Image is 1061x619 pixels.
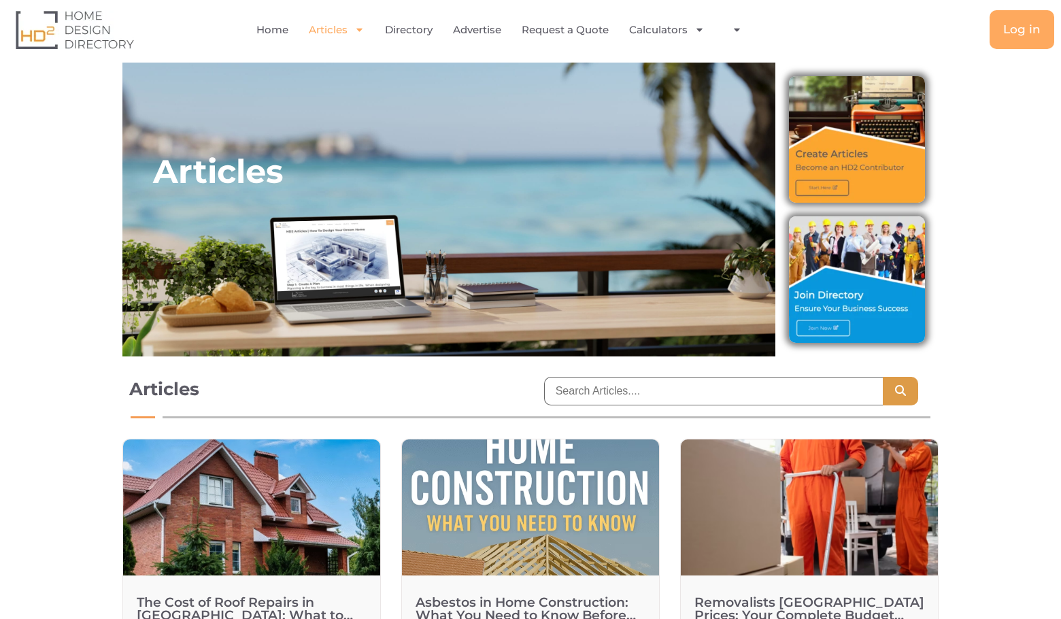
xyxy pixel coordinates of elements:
a: Calculators [629,14,705,46]
img: Join Directory [789,216,925,343]
img: Create Articles [789,76,925,203]
a: Advertise [453,14,501,46]
span: Log in [1003,24,1041,35]
input: Search Articles.... [544,377,883,405]
nav: Menu [216,14,792,46]
a: Log in [990,10,1054,49]
a: Home [256,14,288,46]
h1: Articles [129,377,517,401]
a: Articles [309,14,365,46]
h2: Articles [153,151,283,192]
a: Directory [385,14,433,46]
button: Search [883,377,918,405]
a: Request a Quote [522,14,609,46]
